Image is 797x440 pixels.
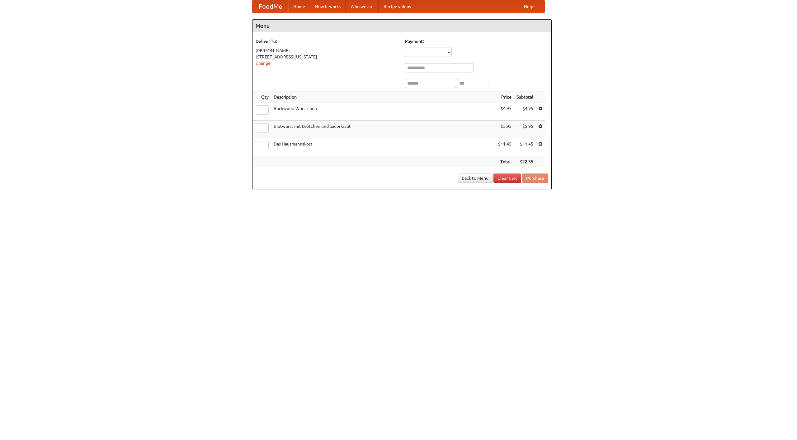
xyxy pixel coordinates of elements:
[496,91,514,103] th: Price
[346,0,379,13] a: Who we are
[256,61,271,66] a: Change
[252,91,271,103] th: Qty
[496,121,514,138] td: $5.95
[405,38,548,44] h5: Payment:
[496,156,514,168] th: Total:
[496,103,514,121] td: $4.95
[252,20,551,32] h4: Menu
[271,121,496,138] td: Bratwurst mit Brötchen und Sauerkraut
[522,174,548,183] button: Purchase
[310,0,346,13] a: How it works
[493,174,521,183] a: Clear Cart
[256,48,399,54] div: [PERSON_NAME]
[271,138,496,156] td: Das Hausmannskost
[514,138,536,156] td: $11.45
[379,0,416,13] a: Recipe videos
[252,0,288,13] a: FoodMe
[514,103,536,121] td: $4.95
[271,91,496,103] th: Description
[496,138,514,156] td: $11.45
[271,103,496,121] td: Bockwurst Würstchen
[288,0,310,13] a: Home
[458,174,493,183] a: Back to Menu
[519,0,538,13] a: Help
[514,156,536,168] th: $22.35
[514,91,536,103] th: Subtotal
[256,38,399,44] h5: Deliver To:
[256,54,399,60] div: [STREET_ADDRESS][US_STATE]
[514,121,536,138] td: $5.95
